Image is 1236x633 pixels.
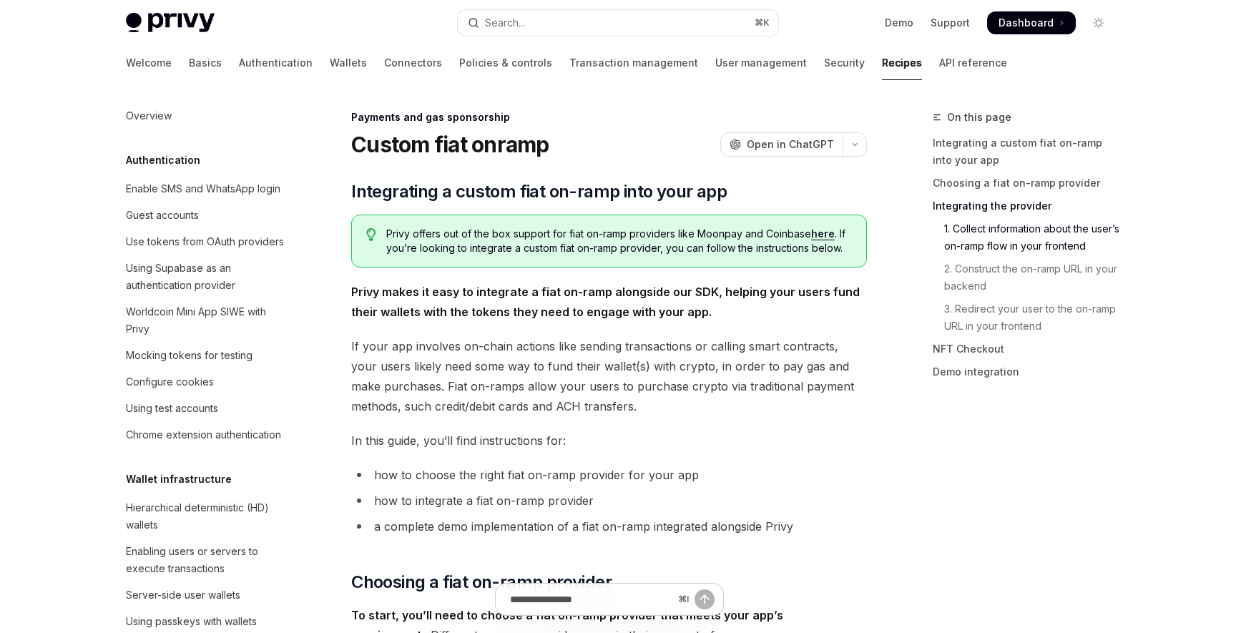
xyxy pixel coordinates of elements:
[351,336,867,416] span: If your app involves on-chain actions like sending transactions or calling smart contracts, your ...
[987,11,1076,34] a: Dashboard
[933,360,1122,383] a: Demo integration
[126,426,281,443] div: Chrome extension authentication
[351,180,727,203] span: Integrating a custom fiat on-ramp into your app
[755,17,770,29] span: ⌘ K
[933,132,1122,172] a: Integrating a custom fiat on-ramp into your app
[715,46,807,80] a: User management
[114,255,298,298] a: Using Supabase as an authentication provider
[939,46,1007,80] a: API reference
[885,16,913,30] a: Demo
[114,229,298,255] a: Use tokens from OAuth providers
[999,16,1054,30] span: Dashboard
[747,137,834,152] span: Open in ChatGPT
[485,14,525,31] div: Search...
[126,543,289,577] div: Enabling users or servers to execute transactions
[189,46,222,80] a: Basics
[114,422,298,448] a: Chrome extension authentication
[351,491,867,511] li: how to integrate a fiat on-ramp provider
[126,152,200,169] h5: Authentication
[351,516,867,536] li: a complete demo implementation of a fiat on-ramp integrated alongside Privy
[330,46,367,80] a: Wallets
[366,228,376,241] svg: Tip
[126,347,252,364] div: Mocking tokens for testing
[126,613,257,630] div: Using passkeys with wallets
[384,46,442,80] a: Connectors
[239,46,313,80] a: Authentication
[126,400,218,417] div: Using test accounts
[351,465,867,485] li: how to choose the right fiat on-ramp provider for your app
[114,582,298,608] a: Server-side user wallets
[386,227,852,255] span: Privy offers out of the box support for fiat on-ramp providers like Moonpay and Coinbase . If you...
[114,176,298,202] a: Enable SMS and WhatsApp login
[824,46,865,80] a: Security
[114,396,298,421] a: Using test accounts
[351,571,612,594] span: Choosing a fiat on-ramp provider
[126,207,199,224] div: Guest accounts
[351,132,549,157] h1: Custom fiat onramp
[126,46,172,80] a: Welcome
[933,338,1122,360] a: NFT Checkout
[114,202,298,228] a: Guest accounts
[126,471,232,488] h5: Wallet infrastructure
[351,285,860,319] strong: Privy makes it easy to integrate a fiat on-ramp alongside our SDK, helping your users fund their ...
[126,303,289,338] div: Worldcoin Mini App SIWE with Privy
[114,369,298,395] a: Configure cookies
[933,172,1122,195] a: Choosing a fiat on-ramp provider
[114,343,298,368] a: Mocking tokens for testing
[933,298,1122,338] a: 3. Redirect your user to the on-ramp URL in your frontend
[114,539,298,582] a: Enabling users or servers to execute transactions
[126,260,289,294] div: Using Supabase as an authentication provider
[933,195,1122,217] a: Integrating the provider
[126,107,172,124] div: Overview
[114,299,298,342] a: Worldcoin Mini App SIWE with Privy
[114,495,298,538] a: Hierarchical deterministic (HD) wallets
[126,373,214,391] div: Configure cookies
[126,587,240,604] div: Server-side user wallets
[459,46,552,80] a: Policies & controls
[569,46,698,80] a: Transaction management
[1087,11,1110,34] button: Toggle dark mode
[351,431,867,451] span: In this guide, you’ll find instructions for:
[126,233,284,250] div: Use tokens from OAuth providers
[947,109,1011,126] span: On this page
[811,227,835,240] a: here
[458,10,778,36] button: Open search
[126,13,215,33] img: light logo
[882,46,922,80] a: Recipes
[351,110,867,124] div: Payments and gas sponsorship
[931,16,970,30] a: Support
[933,257,1122,298] a: 2. Construct the on-ramp URL in your backend
[695,589,715,609] button: Send message
[114,103,298,129] a: Overview
[720,132,843,157] button: Open in ChatGPT
[126,180,280,197] div: Enable SMS and WhatsApp login
[510,584,672,615] input: Ask a question...
[933,217,1122,257] a: 1. Collect information about the user’s on-ramp flow in your frontend
[126,499,289,534] div: Hierarchical deterministic (HD) wallets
